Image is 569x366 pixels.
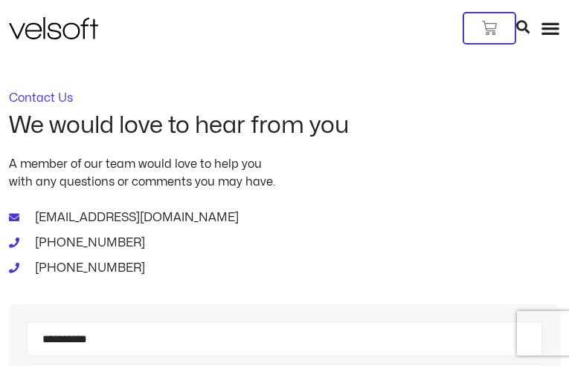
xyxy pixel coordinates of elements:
[9,209,560,226] a: [EMAIL_ADDRESS][DOMAIN_NAME]
[9,17,98,39] img: Velsoft Training Materials
[380,333,562,366] iframe: chat widget
[9,155,560,191] p: A member of our team would love to help you with any questions or comments you may have.
[31,209,239,226] span: [EMAIL_ADDRESS][DOMAIN_NAME]
[9,113,560,138] h2: We would love to hear from you
[9,92,560,104] p: Contact Us
[31,259,145,277] span: [PHONE_NUMBER]
[541,19,560,38] div: Menu Toggle
[31,234,145,252] span: [PHONE_NUMBER]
